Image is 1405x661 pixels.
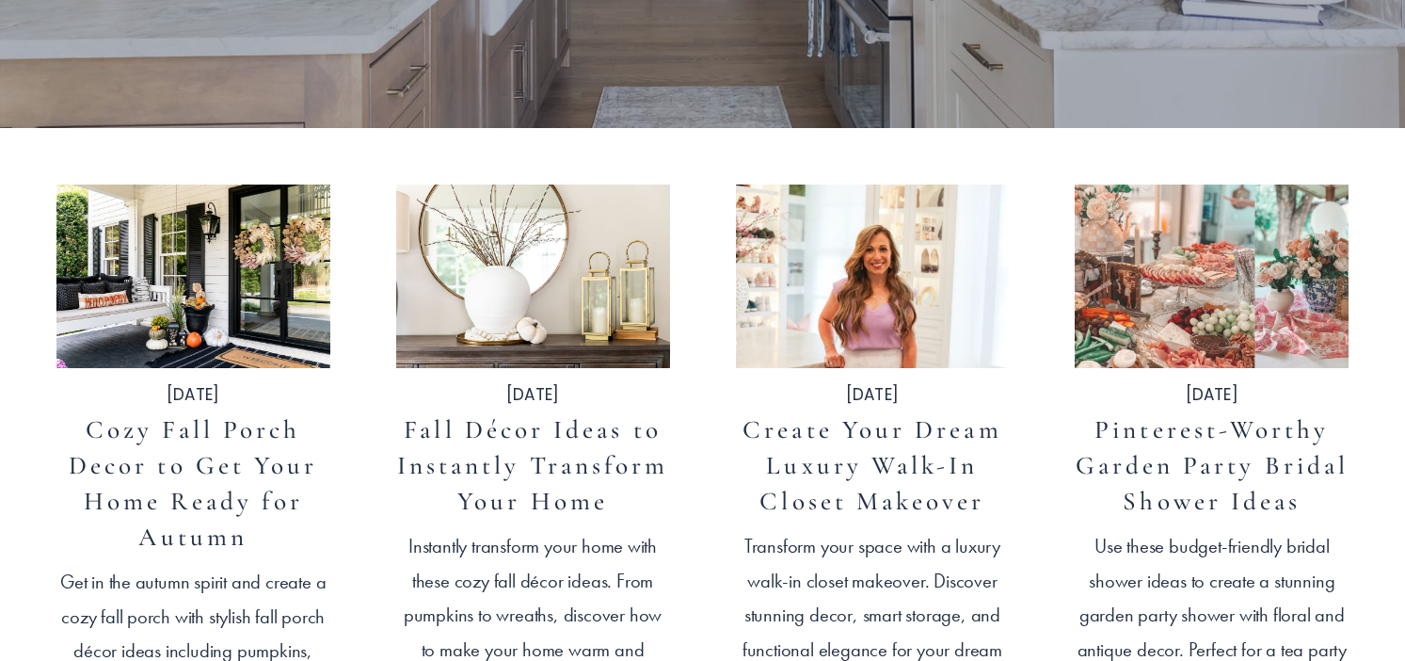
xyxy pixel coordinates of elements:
time: [DATE] [506,387,559,403]
time: [DATE] [846,387,899,403]
time: [DATE] [167,387,219,403]
a: Fall Décor Ideas to Instantly Transform Your Home [397,414,669,517]
img: Cozy Fall Porch Decor to Get Your Home Ready for Autumn [55,184,331,369]
a: Create Your Dream Luxury Walk-In Closet Makeover [742,414,1001,517]
time: [DATE] [1186,387,1238,403]
img: Fall Décor Ideas to Instantly Transform Your Home [394,184,671,369]
a: Cozy Fall Porch Decor to Get Your Home Ready for Autumn [69,414,317,553]
img: Create Your Dream Luxury Walk-In Closet Makeover [734,184,1011,369]
a: Pinterest-Worthy Garden Party Bridal Shower Ideas [1076,414,1349,517]
img: Pinterest-Worthy Garden Party Bridal Shower Ideas [1074,184,1350,369]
